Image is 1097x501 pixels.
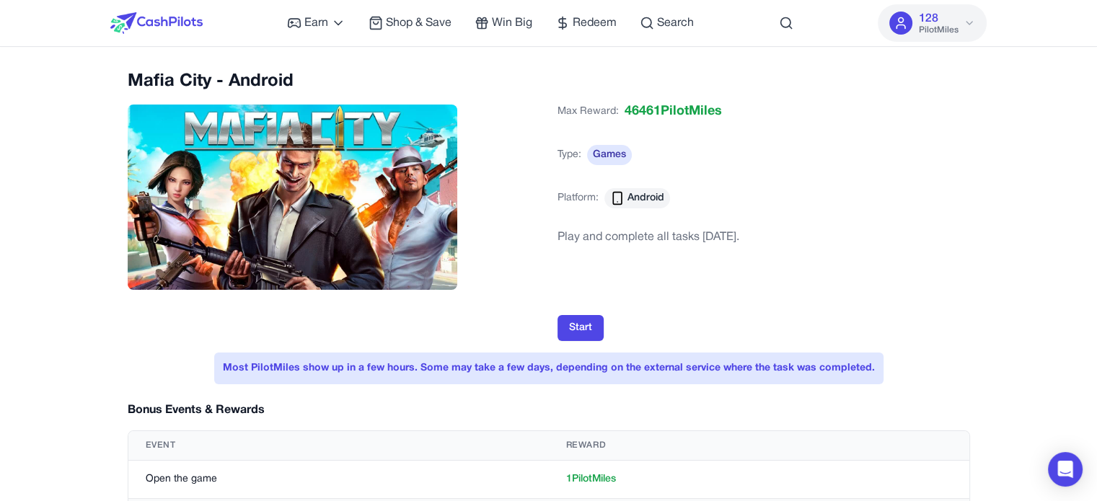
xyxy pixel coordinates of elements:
div: Play and complete all tasks [DATE]. [558,229,739,315]
a: Redeem [555,14,617,32]
span: Max Reward: [558,105,619,119]
a: Search [640,14,694,32]
th: Event [128,431,549,461]
img: Mafia City - Android [128,105,458,290]
img: CashPilots Logo [110,12,203,34]
div: Most PilotMiles show up in a few hours. Some may take a few days, depending on the external servi... [214,353,884,384]
span: Shop & Save [386,14,451,32]
td: 1 PilotMiles [549,461,969,499]
a: Win Big [475,14,532,32]
span: Games [587,145,632,165]
button: Start [558,315,604,341]
span: Android [627,191,664,205]
span: Win Big [492,14,532,32]
th: Reward [549,431,969,461]
span: Platform: [558,191,599,205]
h3: Bonus Events & Rewards [128,402,265,419]
a: Earn [287,14,345,32]
div: Open Intercom Messenger [1048,452,1083,487]
td: Open the game [128,461,549,499]
span: Search [657,14,694,32]
h2: Mafia City - Android [128,70,540,93]
button: 128PilotMiles [878,4,987,42]
span: Redeem [573,14,617,32]
span: 46461 PilotMiles [625,102,722,122]
a: Shop & Save [369,14,451,32]
span: Earn [304,14,328,32]
span: 128 [918,10,938,27]
span: Type: [558,148,581,162]
span: PilotMiles [918,25,958,36]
